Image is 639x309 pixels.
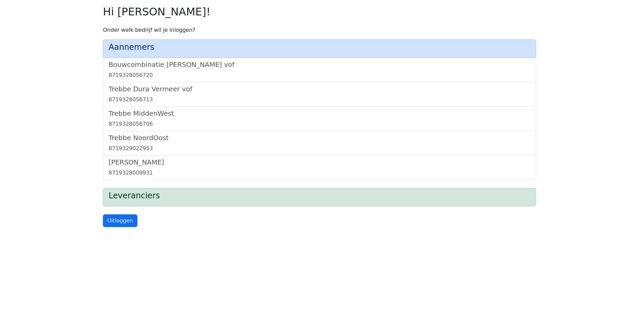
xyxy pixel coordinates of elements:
[109,85,530,104] a: Trebbe Dura Vermeer vof8719328056713
[109,96,530,104] div: 8719328056713
[109,144,530,152] div: 8719329022953
[109,71,530,79] div: 8719328056720
[109,134,530,152] a: Trebbe NoordOost8719329022953
[109,134,530,142] h5: Trebbe NoordOost
[109,158,530,177] a: [PERSON_NAME]8719328009931
[109,120,530,128] div: 8719328056706
[103,26,536,34] p: Onder welk bedrijf wil je inloggen?
[103,214,137,227] a: Uitloggen
[109,61,530,79] a: Bouwcombinatie [PERSON_NAME] vof8719328056720
[109,61,530,69] h5: Bouwcombinatie [PERSON_NAME] vof
[109,85,530,93] h5: Trebbe Dura Vermeer vof
[109,158,530,166] h5: [PERSON_NAME]
[109,109,530,128] a: Trebbe MiddenWest8719328056706
[109,191,530,201] h4: Leveranciers
[109,42,530,52] h4: Aannemers
[109,109,530,117] h5: Trebbe MiddenWest
[109,169,530,177] div: 8719328009931
[103,5,536,18] h2: Hi [PERSON_NAME]!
